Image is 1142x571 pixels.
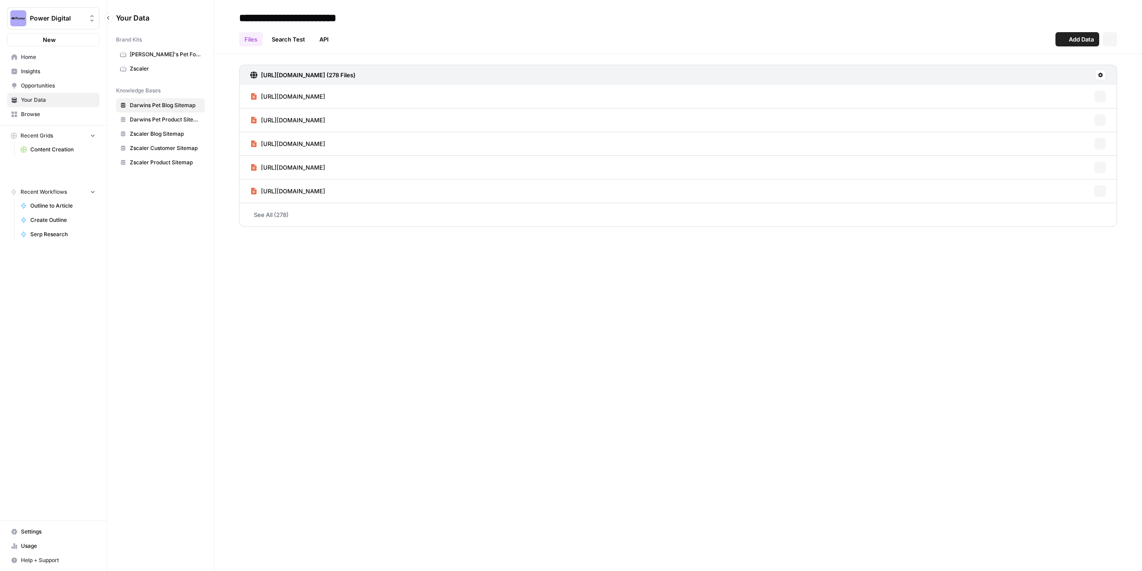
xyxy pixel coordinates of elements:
a: Zscaler Customer Sitemap [116,141,205,155]
a: Browse [7,107,99,121]
span: Brand Kits [116,36,142,44]
a: [URL][DOMAIN_NAME] [250,132,325,155]
a: [PERSON_NAME]'s Pet Food [116,47,205,62]
span: Add Data [1069,35,1094,44]
span: Darwins Pet Blog Sitemap [130,101,201,109]
span: Usage [21,542,95,550]
h3: [URL][DOMAIN_NAME] (278 Files) [261,71,356,79]
span: Zscaler Customer Sitemap [130,144,201,152]
a: Your Data [7,93,99,107]
span: Outline to Article [30,202,95,210]
span: Help + Support [21,556,95,564]
span: Insights [21,67,95,75]
a: [URL][DOMAIN_NAME] [250,85,325,108]
span: [URL][DOMAIN_NAME] [261,116,325,125]
a: [URL][DOMAIN_NAME] [250,179,325,203]
span: Your Data [21,96,95,104]
span: Opportunities [21,82,95,90]
a: Darwins Pet Blog Sitemap [116,98,205,113]
span: Darwins Pet Product Sitemap [130,116,201,124]
a: Insights [7,64,99,79]
span: Home [21,53,95,61]
a: Create Outline [17,213,99,227]
a: Search Test [266,32,310,46]
button: Recent Grids [7,129,99,142]
span: Power Digital [30,14,84,23]
a: See All (278) [239,203,1117,226]
span: Zscaler Blog Sitemap [130,130,201,138]
a: Opportunities [7,79,99,93]
a: [URL][DOMAIN_NAME] (278 Files) [250,65,356,85]
a: Content Creation [17,142,99,157]
span: Knowledge Bases [116,87,161,95]
span: [URL][DOMAIN_NAME] [261,139,325,148]
span: Zscaler Product Sitemap [130,158,201,167]
a: API [314,32,334,46]
span: Zscaler [130,65,201,73]
button: Add Data [1055,32,1099,46]
a: Zscaler Product Sitemap [116,155,205,170]
span: Recent Workflows [21,188,67,196]
button: Workspace: Power Digital [7,7,99,29]
span: Content Creation [30,146,95,154]
span: [PERSON_NAME]'s Pet Food [130,50,201,58]
a: [URL][DOMAIN_NAME] [250,156,325,179]
span: Browse [21,110,95,118]
button: Recent Workflows [7,185,99,199]
a: [URL][DOMAIN_NAME] [250,108,325,132]
button: Help + Support [7,553,99,567]
a: Outline to Article [17,199,99,213]
span: [URL][DOMAIN_NAME] [261,163,325,172]
span: Serp Research [30,230,95,238]
span: New [43,35,56,44]
a: Files [239,32,263,46]
span: Settings [21,528,95,536]
span: [URL][DOMAIN_NAME] [261,187,325,196]
a: Usage [7,539,99,553]
span: Your Data [116,13,194,23]
span: Create Outline [30,216,95,224]
img: Power Digital Logo [10,10,26,26]
a: Darwins Pet Product Sitemap [116,113,205,127]
a: Zscaler [116,62,205,76]
a: Home [7,50,99,64]
span: [URL][DOMAIN_NAME] [261,92,325,101]
a: Zscaler Blog Sitemap [116,127,205,141]
a: Serp Research [17,227,99,242]
span: Recent Grids [21,132,53,140]
button: New [7,33,99,46]
a: Settings [7,525,99,539]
